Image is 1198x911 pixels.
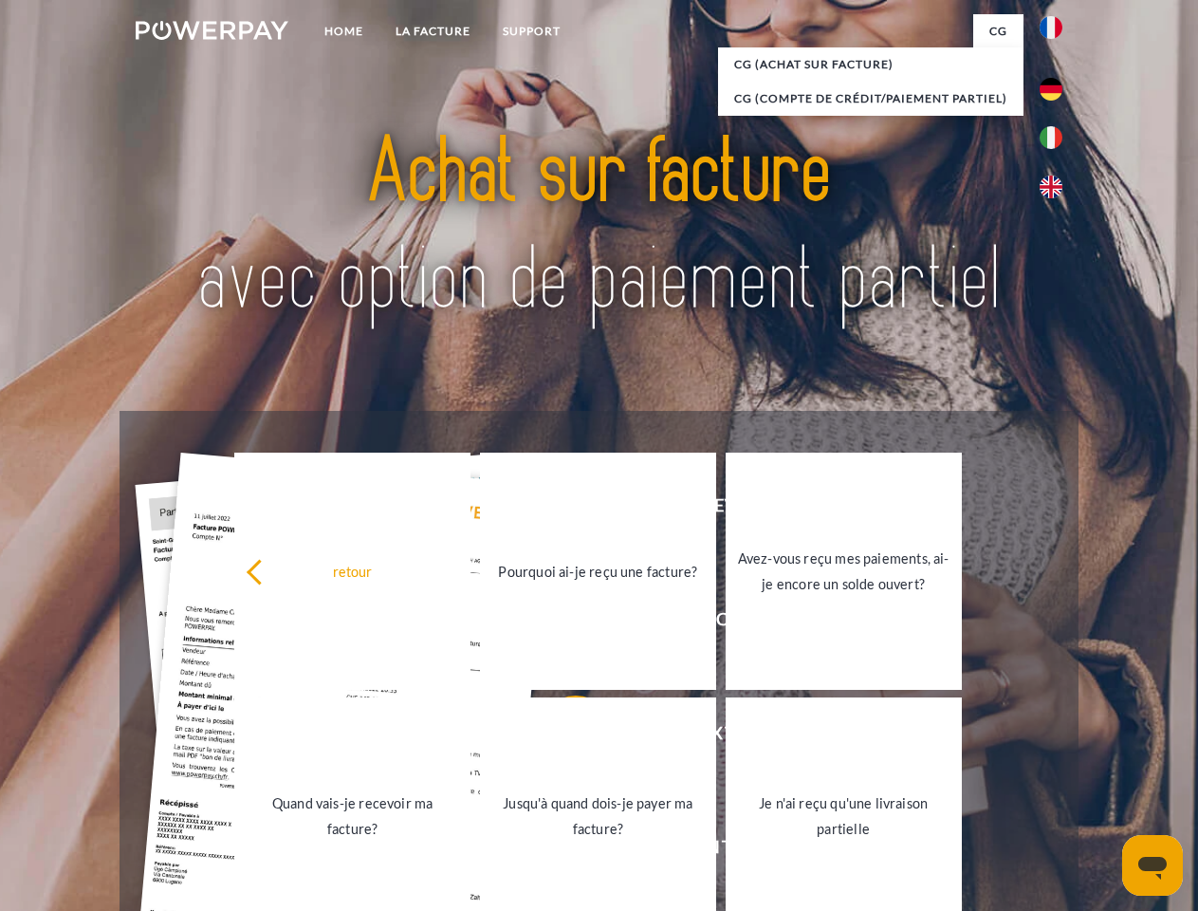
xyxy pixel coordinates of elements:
a: Home [308,14,379,48]
a: LA FACTURE [379,14,487,48]
img: title-powerpay_fr.svg [181,91,1017,363]
a: Avez-vous reçu mes paiements, ai-je encore un solde ouvert? [726,453,962,690]
img: fr [1040,16,1062,39]
a: Support [487,14,577,48]
div: Pourquoi ai-je reçu une facture? [491,558,705,584]
img: de [1040,78,1062,101]
img: en [1040,176,1062,198]
a: CG [973,14,1023,48]
iframe: Bouton de lancement de la fenêtre de messagerie [1122,835,1183,896]
div: Avez-vous reçu mes paiements, ai-je encore un solde ouvert? [737,546,950,597]
div: retour [246,558,459,584]
div: Quand vais-je recevoir ma facture? [246,790,459,842]
a: CG (achat sur facture) [718,47,1023,82]
div: Je n'ai reçu qu'une livraison partielle [737,790,950,842]
img: it [1040,126,1062,149]
img: logo-powerpay-white.svg [136,21,288,40]
a: CG (Compte de crédit/paiement partiel) [718,82,1023,116]
div: Jusqu'à quand dois-je payer ma facture? [491,790,705,842]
